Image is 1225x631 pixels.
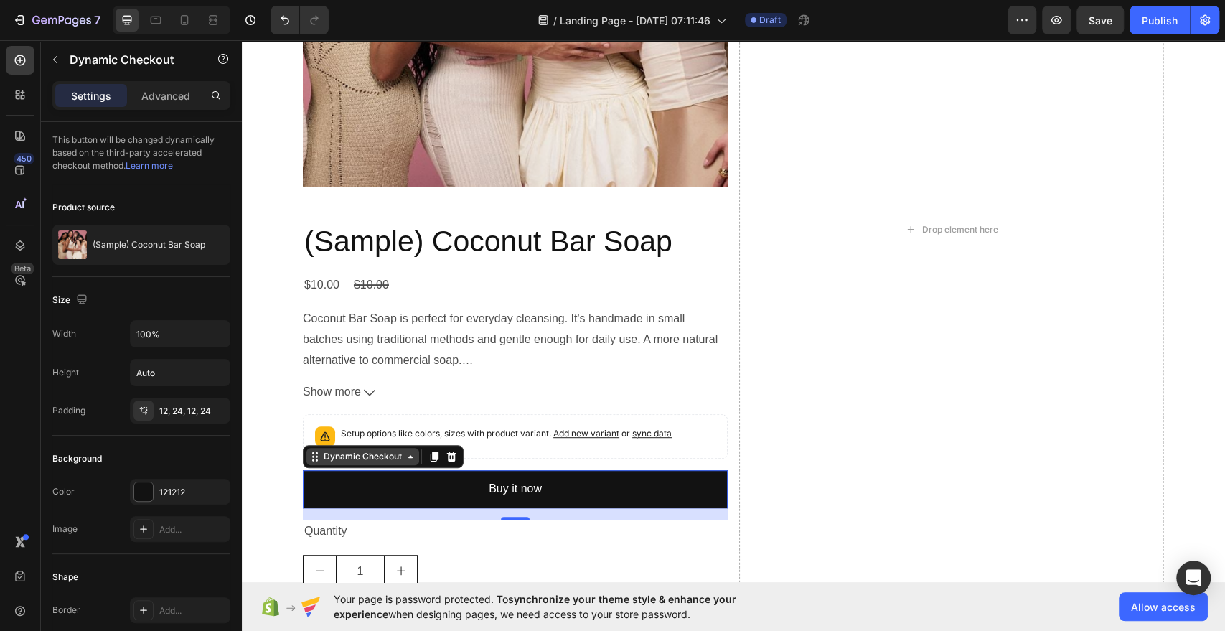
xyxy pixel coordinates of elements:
span: synchronize your theme style & enhance your experience [334,593,736,620]
p: Settings [71,88,111,103]
div: 450 [14,153,34,164]
img: product feature img [58,230,87,259]
button: Publish [1130,6,1190,34]
input: quantity [94,515,143,546]
input: Auto [131,321,230,347]
div: Beta [11,263,34,274]
div: Height [52,366,79,379]
button: Buy it now [61,430,486,468]
div: Background [52,452,102,465]
div: Quantity [61,480,486,503]
p: Advanced [141,88,190,103]
p: (Sample) Coconut Bar Soap [93,240,205,250]
div: Buy it now [247,439,300,459]
button: Allow access [1119,592,1208,621]
div: Product source [52,201,115,214]
input: Auto [131,360,230,385]
iframe: Design area [242,40,1225,582]
div: 12, 24, 12, 24 [159,405,227,418]
div: Border [52,604,80,617]
div: Publish [1142,13,1178,28]
p: 7 [94,11,100,29]
span: Add new variant [311,388,377,398]
div: Shape [52,571,78,584]
button: 7 [6,6,107,34]
button: decrement [62,515,94,546]
span: Allow access [1131,599,1196,614]
div: Padding [52,404,85,417]
div: This button will be changed dynamically based on the third-party accelerated checkout method. [52,122,230,184]
div: Drop element here [680,184,756,195]
div: Dynamic Checkout [79,410,163,423]
div: Add... [159,523,227,536]
div: Undo/Redo [271,6,329,34]
div: Color [52,485,75,498]
a: Learn more [126,160,173,171]
span: sync data [390,388,430,398]
button: Save [1076,6,1124,34]
p: Dynamic Checkout [70,51,192,68]
span: or [377,388,430,398]
button: increment [143,515,175,546]
div: Image [52,523,78,536]
div: Open Intercom Messenger [1176,561,1211,595]
span: Your page is password protected. To when designing pages, we need access to your store password. [334,592,792,622]
span: Draft [759,14,781,27]
div: Add... [159,604,227,617]
span: Landing Page - [DATE] 07:11:46 [560,13,710,28]
span: Save [1089,14,1112,27]
div: Size [52,291,90,310]
div: Width [52,327,76,340]
span: / [553,13,557,28]
div: 121212 [159,486,227,499]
